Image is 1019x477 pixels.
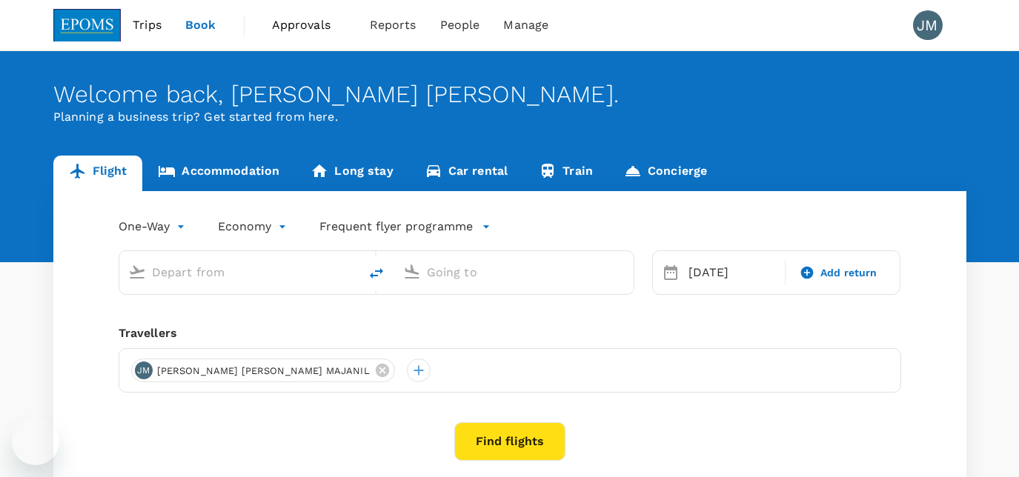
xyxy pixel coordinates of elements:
span: Approvals [272,16,346,34]
div: JM [135,361,153,379]
div: JM [913,10,943,40]
span: Trips [133,16,162,34]
div: JM[PERSON_NAME] [PERSON_NAME] MAJANIL [131,358,395,382]
span: Reports [370,16,416,34]
p: Frequent flyer programme [319,218,473,236]
div: Travellers [119,324,901,342]
button: Open [623,270,626,273]
div: Welcome back , [PERSON_NAME] [PERSON_NAME] . [53,81,966,108]
button: Frequent flyer programme [319,218,491,236]
a: Long stay [295,156,408,191]
span: [PERSON_NAME] [PERSON_NAME] MAJANIL [148,364,379,378]
input: Going to [427,261,603,284]
input: Depart from [152,261,328,284]
span: Manage [503,16,548,34]
iframe: Button to launch messaging window [12,418,59,465]
a: Concierge [608,156,723,191]
span: People [440,16,480,34]
button: delete [359,256,394,291]
a: Car rental [409,156,524,191]
span: Add return [820,265,877,281]
a: Train [523,156,608,191]
div: [DATE] [683,258,782,287]
img: EPOMS SDN BHD [53,9,122,41]
p: Planning a business trip? Get started from here. [53,108,966,126]
button: Find flights [454,422,565,461]
div: Economy [218,215,290,238]
button: Open [348,270,351,273]
a: Accommodation [142,156,295,191]
a: Flight [53,156,143,191]
span: Book [185,16,216,34]
div: One-Way [119,215,188,238]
